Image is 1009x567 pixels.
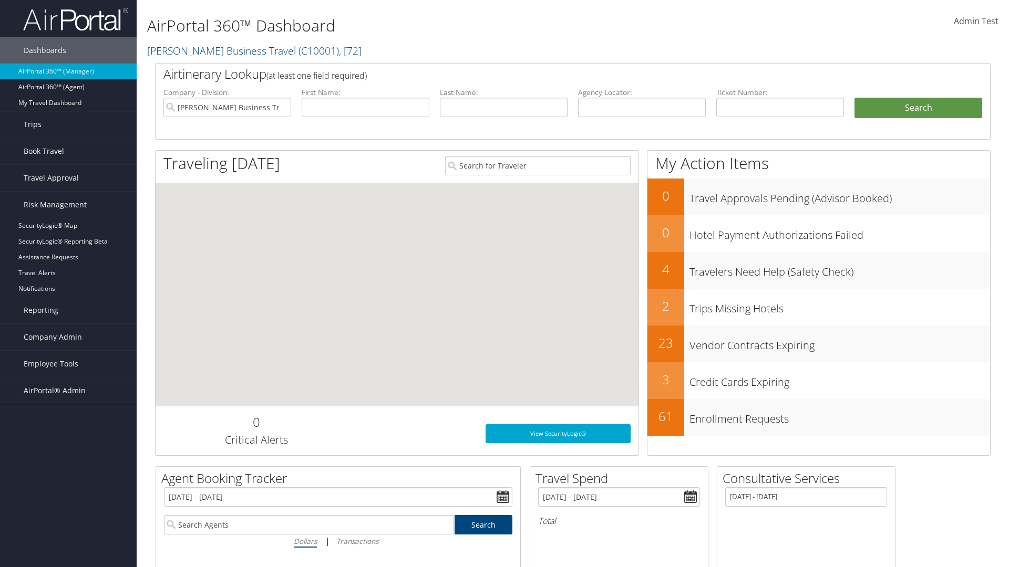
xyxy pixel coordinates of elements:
span: Trips [24,111,42,138]
span: Reporting [24,297,58,323]
i: Transactions [336,536,378,546]
a: 61Enrollment Requests [647,399,990,436]
h2: 23 [647,334,684,352]
label: Last Name: [440,87,568,98]
a: View SecurityLogic® [486,424,631,443]
span: AirPortal® Admin [24,377,86,404]
a: 2Trips Missing Hotels [647,289,990,325]
h3: Travel Approvals Pending (Advisor Booked) [689,186,990,206]
span: Risk Management [24,192,87,218]
span: Travel Approval [24,165,79,191]
button: Search [854,98,982,119]
label: Ticket Number: [716,87,844,98]
h3: Hotel Payment Authorizations Failed [689,223,990,243]
div: | [164,534,512,548]
h2: 61 [647,407,684,425]
a: 23Vendor Contracts Expiring [647,325,990,362]
h3: Travelers Need Help (Safety Check) [689,259,990,279]
h2: 0 [647,187,684,205]
img: airportal-logo.png [23,7,128,31]
h2: 0 [163,413,349,431]
span: (at least one field required) [266,70,367,81]
label: Agency Locator: [578,87,706,98]
span: Company Admin [24,324,82,350]
h2: Travel Spend [536,469,708,487]
span: ( C10001 ) [298,44,339,58]
a: 3Credit Cards Expiring [647,362,990,399]
label: First Name: [302,87,429,98]
i: Dollars [294,536,317,546]
h3: Credit Cards Expiring [689,370,990,390]
h1: Traveling [DATE] [163,152,280,174]
h6: Total [538,515,700,527]
a: Search [455,515,513,534]
h3: Trips Missing Hotels [689,296,990,316]
a: 0Hotel Payment Authorizations Failed [647,215,990,252]
label: Company - Division: [163,87,291,98]
h3: Vendor Contracts Expiring [689,333,990,353]
span: Book Travel [24,138,64,164]
h2: 4 [647,260,684,278]
a: [PERSON_NAME] Business Travel [147,44,362,58]
h1: My Action Items [647,152,990,174]
span: Employee Tools [24,351,78,377]
a: 0Travel Approvals Pending (Advisor Booked) [647,178,990,215]
a: Admin Test [954,5,998,38]
h2: Consultative Services [723,469,895,487]
h3: Critical Alerts [163,433,349,447]
h3: Enrollment Requests [689,406,990,426]
span: Admin Test [954,15,998,27]
h2: Airtinerary Lookup [163,65,913,83]
h2: 3 [647,371,684,388]
h1: AirPortal 360™ Dashboard [147,15,715,37]
h2: 2 [647,297,684,315]
h2: 0 [647,224,684,241]
span: Dashboards [24,37,66,64]
span: , [ 72 ] [339,44,362,58]
h2: Agent Booking Tracker [161,469,520,487]
input: Search Agents [164,515,454,534]
input: Search for Traveler [445,156,631,175]
a: 4Travelers Need Help (Safety Check) [647,252,990,289]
